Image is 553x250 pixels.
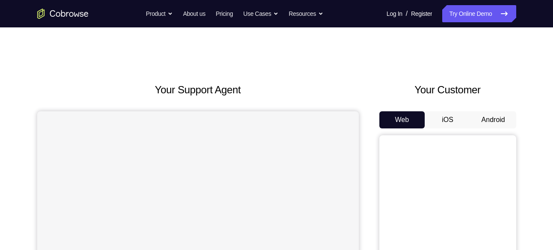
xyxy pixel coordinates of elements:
[425,111,470,128] button: iOS
[379,82,516,98] h2: Your Customer
[37,9,89,19] a: Go to the home page
[183,5,205,22] a: About us
[243,5,278,22] button: Use Cases
[411,5,432,22] a: Register
[37,82,359,98] h2: Your Support Agent
[379,111,425,128] button: Web
[442,5,516,22] a: Try Online Demo
[406,9,408,19] span: /
[470,111,516,128] button: Android
[146,5,173,22] button: Product
[289,5,323,22] button: Resources
[387,5,402,22] a: Log In
[216,5,233,22] a: Pricing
